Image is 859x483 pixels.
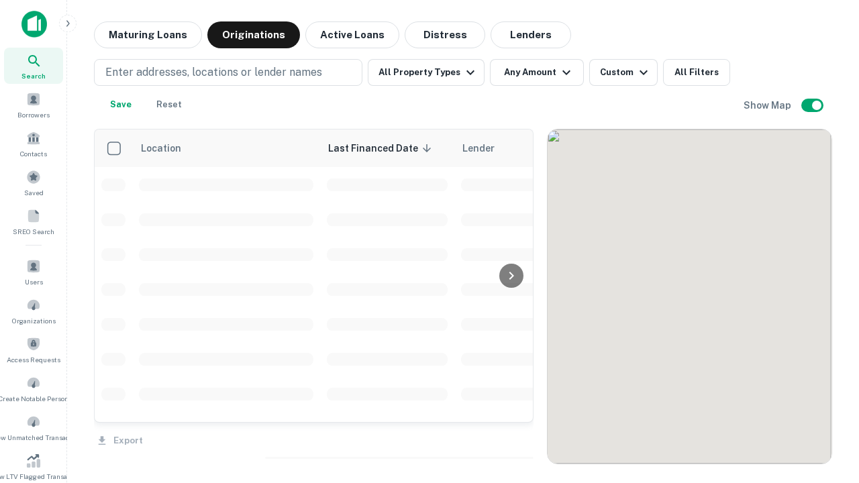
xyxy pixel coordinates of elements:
span: Access Requests [7,354,60,365]
span: Location [140,140,199,156]
img: capitalize-icon.png [21,11,47,38]
a: Borrowers [4,87,63,123]
th: Lender [454,129,669,167]
a: Search [4,48,63,84]
a: Access Requests [4,331,63,368]
span: Saved [24,187,44,198]
button: Originations [207,21,300,48]
button: Reset [148,91,191,118]
button: Save your search to get updates of matches that match your search criteria. [99,91,142,118]
a: Contacts [4,125,63,162]
th: Location [132,129,320,167]
span: Borrowers [17,109,50,120]
span: Last Financed Date [328,140,436,156]
iframe: Chat Widget [792,376,859,440]
button: All Property Types [368,59,485,86]
span: SREO Search [13,226,54,237]
h6: Show Map [744,98,793,113]
span: Search [21,70,46,81]
button: Any Amount [490,59,584,86]
button: Enter addresses, locations or lender names [94,59,362,86]
a: Saved [4,164,63,201]
button: All Filters [663,59,730,86]
button: Custom [589,59,658,86]
button: Distress [405,21,485,48]
a: Create Notable Person [4,370,63,407]
a: Organizations [4,292,63,329]
span: Contacts [20,148,47,159]
button: Maturing Loans [94,21,202,48]
a: Users [4,254,63,290]
button: Lenders [491,21,571,48]
span: Lender [462,140,495,156]
p: Enter addresses, locations or lender names [105,64,322,80]
div: 0 0 [548,129,831,464]
span: Users [25,276,43,287]
th: Last Financed Date [320,129,454,167]
a: SREO Search [4,203,63,239]
div: Custom [600,64,652,80]
button: Active Loans [305,21,399,48]
span: Organizations [12,315,56,326]
a: Review Unmatched Transactions [4,409,63,445]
